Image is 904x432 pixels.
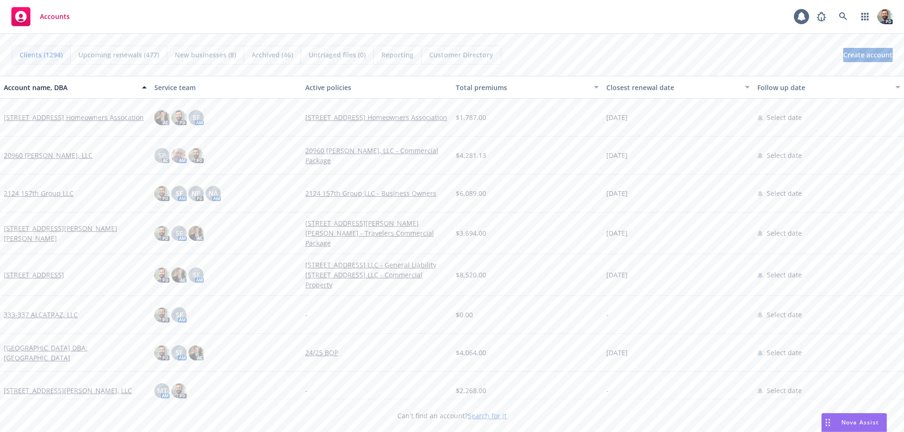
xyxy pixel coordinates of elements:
span: [DATE] [606,112,628,122]
a: 20960 [PERSON_NAME], LLC - Commercial Package [305,146,448,165]
img: photo [877,9,893,24]
span: Accounts [40,13,70,20]
span: [DATE] [606,270,628,280]
a: [STREET_ADDRESS][PERSON_NAME] [PERSON_NAME] - Travelers Commercial Package [305,218,448,248]
span: Select date [767,112,802,122]
span: - [606,386,609,395]
a: [STREET_ADDRESS] LLC - General Liability [305,260,448,270]
span: Create account [843,46,893,64]
a: Accounts [8,3,74,30]
a: 20960 [PERSON_NAME], LLC [4,150,93,160]
span: Select date [767,310,802,320]
a: [STREET_ADDRESS] LLC - Commercial Property [305,270,448,290]
span: [DATE] [606,348,628,358]
span: $8,520.00 [456,270,486,280]
img: photo [171,383,187,398]
button: Follow up date [753,76,904,99]
span: - [305,310,308,320]
span: $4,064.00 [456,348,486,358]
span: New businesses (8) [175,50,236,60]
span: $2,268.00 [456,386,486,395]
button: Service team [151,76,301,99]
span: $0.00 [456,310,473,320]
a: [STREET_ADDRESS] [4,270,64,280]
img: photo [154,110,169,125]
a: [STREET_ADDRESS] Homeowners Assocation [4,112,144,122]
span: $6,089.00 [456,188,486,198]
span: [DATE] [606,228,628,238]
span: SF [193,112,200,122]
img: photo [188,345,204,360]
span: Select date [767,228,802,238]
span: - [305,386,308,395]
span: [DATE] [606,188,628,198]
div: Drag to move [822,414,834,432]
span: $1,787.00 [456,112,486,122]
button: Closest renewal date [603,76,753,99]
button: Total premiums [452,76,603,99]
span: SF [193,270,200,280]
span: NP [191,188,201,198]
a: 24/25 BOP [305,348,448,358]
a: 333-337 ALCATRAZ, LLC [4,310,78,320]
a: Search for it [468,411,507,420]
span: Select date [767,386,802,395]
img: photo [154,307,169,322]
span: [DATE] [606,150,628,160]
span: Reporting [381,50,414,60]
span: Select date [767,188,802,198]
span: $4,281.13 [456,150,486,160]
span: SF [176,348,183,358]
span: Nova Assist [841,418,879,426]
div: Active policies [305,83,448,92]
span: - [606,310,609,320]
img: photo [154,226,169,241]
span: Can't find an account? [397,411,507,421]
img: photo [171,110,187,125]
div: Service team [154,83,297,92]
a: [GEOGRAPHIC_DATA] DBA: [GEOGRAPHIC_DATA] [4,343,147,363]
img: photo [154,345,169,360]
img: photo [188,148,204,163]
img: photo [188,226,204,241]
a: Switch app [856,7,875,26]
a: [STREET_ADDRESS][PERSON_NAME], LLC [4,386,132,395]
span: Clients (1294) [19,50,63,60]
span: MT [157,386,167,395]
div: Follow up date [757,83,890,92]
a: [STREET_ADDRESS] Homeowners Association [305,112,448,122]
span: Select date [767,150,802,160]
span: $3,694.00 [456,228,486,238]
a: Report a Bug [812,7,831,26]
img: photo [154,267,169,283]
button: Nova Assist [821,413,887,432]
a: Search [834,7,853,26]
div: Total premiums [456,83,588,92]
span: SF [176,188,183,198]
img: photo [171,148,187,163]
span: SF [176,310,183,320]
span: Archived (46) [252,50,293,60]
span: Select date [767,348,802,358]
button: Active policies [301,76,452,99]
a: Create account [843,48,893,62]
a: [STREET_ADDRESS][PERSON_NAME][PERSON_NAME] [4,223,147,243]
span: SF [176,228,183,238]
div: Account name, DBA [4,83,136,92]
img: photo [154,186,169,201]
span: Untriaged files (0) [309,50,366,60]
span: Select date [767,270,802,280]
span: SP [158,150,166,160]
span: Upcoming renewals (477) [78,50,159,60]
div: Closest renewal date [606,83,739,92]
a: 2124 157th Group LLC - Business Owners [305,188,448,198]
span: Customer Directory [429,50,493,60]
a: 2124 157th Group LLC [4,188,74,198]
span: NA [208,188,218,198]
